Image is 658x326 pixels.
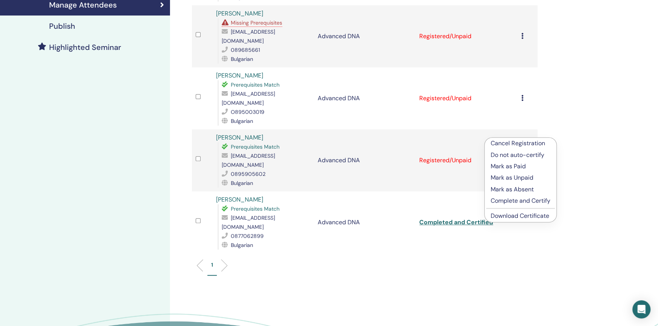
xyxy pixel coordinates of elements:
td: Advanced DNA [314,5,415,67]
h4: Publish [49,22,75,31]
span: 089685661 [231,47,260,53]
span: Bulgarian [231,118,253,124]
td: Advanced DNA [314,129,415,191]
p: Mark as Unpaid [491,173,550,182]
h4: Manage Attendees [49,0,117,9]
td: Advanced DNA [314,191,415,253]
p: Cancel Registration [491,139,550,148]
span: [EMAIL_ADDRESS][DOMAIN_NAME] [222,28,275,44]
a: Download Certificate [491,212,549,220]
span: 0895905602 [231,171,266,177]
span: Prerequisites Match [231,143,280,150]
h4: Highlighted Seminar [49,43,121,52]
span: Bulgarian [231,180,253,186]
p: 1 [211,261,213,269]
p: Complete and Certify [491,196,550,205]
p: Mark as Paid [491,162,550,171]
td: Advanced DNA [314,67,415,129]
span: Bulgarian [231,242,253,248]
span: [EMAIL_ADDRESS][DOMAIN_NAME] [222,152,275,168]
a: [PERSON_NAME] [216,196,263,203]
p: Mark as Absent [491,185,550,194]
span: [EMAIL_ADDRESS][DOMAIN_NAME] [222,90,275,106]
p: Do not auto-certify [491,151,550,160]
span: 0877062899 [231,233,264,239]
a: Completed and Certified [419,218,493,226]
a: [PERSON_NAME] [216,71,263,79]
span: O895003019 [231,109,264,115]
span: Bulgarian [231,56,253,62]
span: Prerequisites Match [231,205,280,212]
div: Open Intercom Messenger [632,300,650,318]
a: [PERSON_NAME] [216,9,263,17]
span: Missing Prerequisites [231,19,282,26]
span: [EMAIL_ADDRESS][DOMAIN_NAME] [222,214,275,230]
span: Prerequisites Match [231,81,280,88]
a: [PERSON_NAME] [216,134,263,141]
